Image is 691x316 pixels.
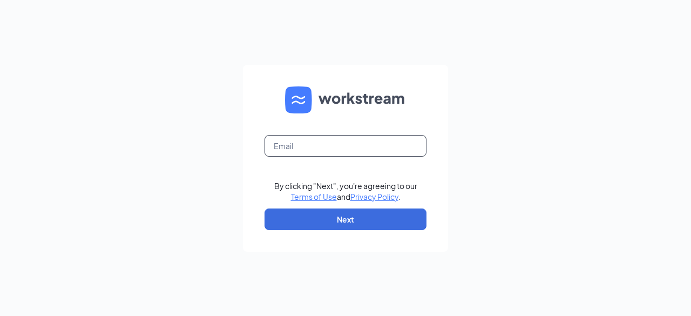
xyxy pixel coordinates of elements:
img: WS logo and Workstream text [285,86,406,113]
input: Email [265,135,426,157]
div: By clicking "Next", you're agreeing to our and . [274,180,417,202]
button: Next [265,209,426,230]
a: Terms of Use [291,192,337,201]
a: Privacy Policy [350,192,398,201]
